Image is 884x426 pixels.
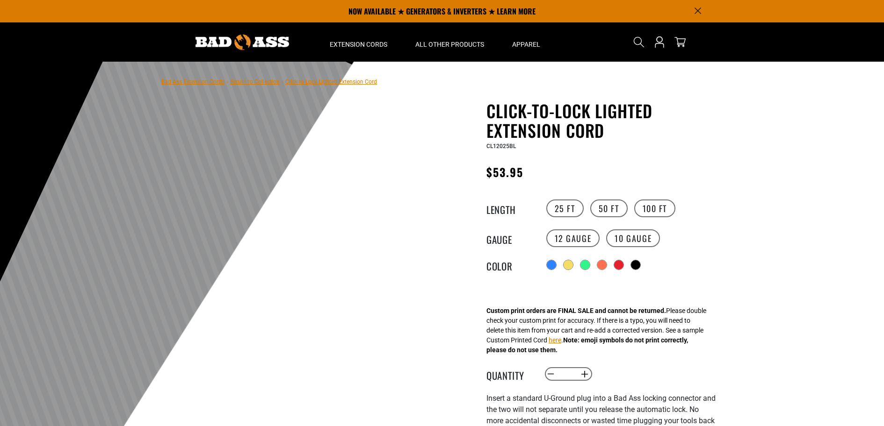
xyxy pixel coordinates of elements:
label: 100 FT [634,199,676,217]
label: Quantity [486,368,533,380]
summary: Apparel [498,22,554,62]
span: › [226,78,228,85]
span: $53.95 [486,163,523,180]
img: Bad Ass Extension Cords [196,35,289,50]
a: Return to Collection [230,78,280,85]
nav: breadcrumbs [161,76,377,87]
span: Click-to-Lock Lighted Extension Cord [285,78,377,85]
label: 50 FT [590,199,628,217]
summary: Search [631,35,646,50]
h1: Click-to-Lock Lighted Extension Cord [486,101,716,140]
label: 12 Gauge [546,229,600,247]
span: › [282,78,283,85]
div: Please double check your custom print for accuracy. If there is a typo, you will need to delete t... [486,306,706,355]
legend: Gauge [486,232,533,244]
strong: Note: emoji symbols do not print correctly, please do not use them. [486,336,688,354]
span: CL12025BL [486,143,516,149]
button: here [549,335,561,345]
span: Extension Cords [330,40,387,49]
summary: Extension Cords [316,22,401,62]
legend: Length [486,202,533,214]
legend: Color [486,259,533,271]
a: Bad Ass Extension Cords [161,78,225,85]
span: All Other Products [415,40,484,49]
label: 25 FT [546,199,584,217]
summary: All Other Products [401,22,498,62]
span: Apparel [512,40,540,49]
label: 10 Gauge [606,229,660,247]
strong: Custom print orders are FINAL SALE and cannot be returned. [486,307,666,314]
